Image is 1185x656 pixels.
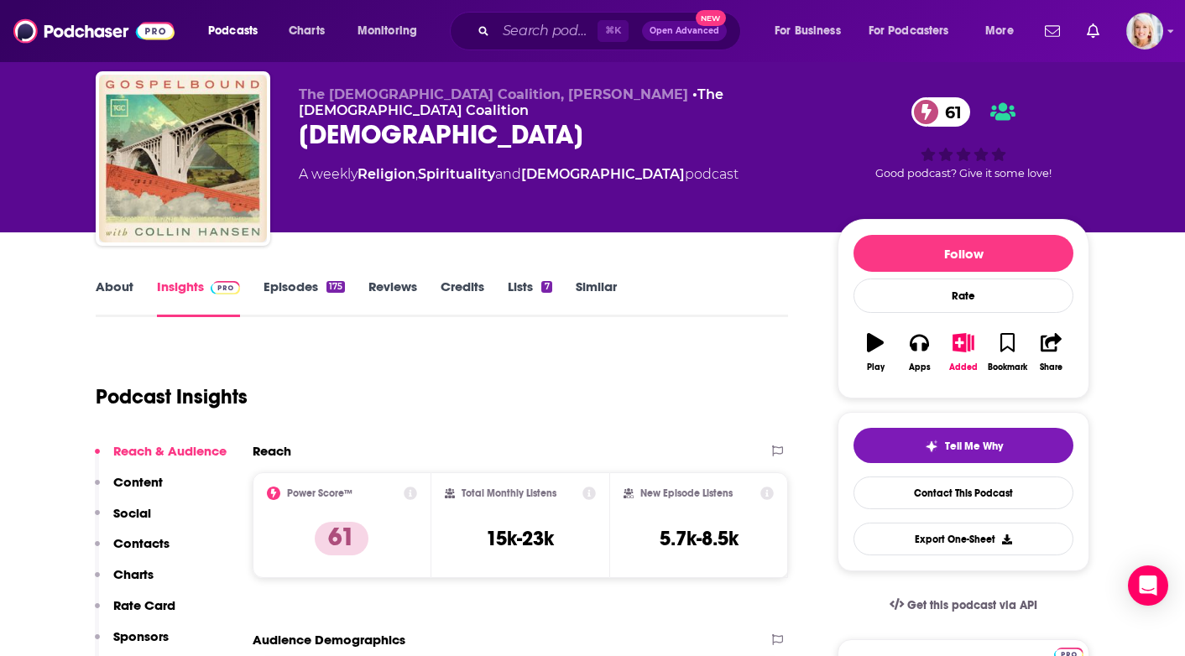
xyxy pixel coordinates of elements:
input: Search podcasts, credits, & more... [496,18,598,44]
span: Good podcast? Give it some love! [875,167,1052,180]
span: Monitoring [358,19,417,43]
h1: Podcast Insights [96,384,248,409]
img: User Profile [1126,13,1163,49]
a: Contact This Podcast [854,476,1073,509]
button: open menu [346,18,439,44]
span: , [415,166,418,182]
a: [DEMOGRAPHIC_DATA] [521,166,685,182]
img: Podchaser - Follow, Share and Rate Podcasts [13,15,175,47]
div: Share [1040,362,1062,372]
button: open menu [974,18,1035,44]
a: Get this podcast via API [876,585,1051,626]
a: 61 [911,97,970,127]
p: Social [113,505,151,521]
div: A weekly podcast [299,164,739,185]
button: Play [854,322,897,383]
span: Tell Me Why [945,440,1003,453]
a: Episodes175 [264,279,345,317]
a: Lists7 [508,279,551,317]
button: tell me why sparkleTell Me Why [854,428,1073,463]
p: Reach & Audience [113,443,227,459]
p: Rate Card [113,597,175,613]
span: Get this podcast via API [907,598,1037,612]
p: Charts [113,566,154,582]
button: Content [95,474,163,505]
div: 61Good podcast? Give it some love! [838,86,1089,190]
button: open menu [763,18,862,44]
div: Open Intercom Messenger [1128,565,1168,606]
a: InsightsPodchaser Pro [157,279,240,317]
span: and [495,166,521,182]
span: Charts [289,19,325,43]
button: Apps [897,322,941,383]
a: Religion [358,166,415,182]
span: More [985,19,1014,43]
button: Added [942,322,985,383]
div: 175 [326,281,345,293]
div: Apps [909,362,931,372]
h3: 15k-23k [486,526,554,551]
a: Spirituality [418,166,495,182]
button: open menu [858,18,974,44]
div: Added [949,362,978,372]
a: Charts [278,18,335,44]
h2: Audience Demographics [253,632,405,648]
div: 7 [541,281,551,293]
button: Export One-Sheet [854,523,1073,555]
p: Content [113,474,163,490]
a: Show notifications dropdown [1080,17,1106,45]
a: Similar [576,279,617,317]
button: Social [95,505,151,536]
button: Contacts [95,535,170,566]
div: Search podcasts, credits, & more... [466,12,757,50]
a: Show notifications dropdown [1038,17,1067,45]
span: For Business [775,19,841,43]
p: Sponsors [113,628,169,644]
a: About [96,279,133,317]
span: The [DEMOGRAPHIC_DATA] Coalition, [PERSON_NAME] [299,86,688,102]
button: Rate Card [95,597,175,628]
span: Open Advanced [650,27,719,35]
img: Gospelbound [99,75,267,242]
span: • [299,86,723,118]
a: The [DEMOGRAPHIC_DATA] Coalition [299,86,723,118]
img: tell me why sparkle [925,440,938,453]
h2: Total Monthly Listens [462,487,556,499]
button: Reach & Audience [95,443,227,474]
a: Credits [441,279,484,317]
button: Share [1030,322,1073,383]
a: Reviews [368,279,417,317]
div: Rate [854,279,1073,313]
span: Logged in as ashtonrc [1126,13,1163,49]
p: Contacts [113,535,170,551]
div: Play [867,362,885,372]
h2: Power Score™ [287,487,352,499]
img: Podchaser Pro [211,281,240,294]
span: Podcasts [208,19,258,43]
span: For Podcasters [869,19,949,43]
button: Show profile menu [1126,13,1163,49]
button: open menu [196,18,279,44]
h2: Reach [253,443,291,459]
span: ⌘ K [598,20,629,42]
h2: New Episode Listens [640,487,733,499]
span: New [696,10,726,26]
button: Charts [95,566,154,597]
button: Open AdvancedNew [642,21,727,41]
h3: 5.7k-8.5k [660,526,739,551]
p: 61 [315,522,368,555]
button: Bookmark [985,322,1029,383]
div: Bookmark [988,362,1027,372]
button: Follow [854,235,1073,272]
span: 61 [928,97,970,127]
